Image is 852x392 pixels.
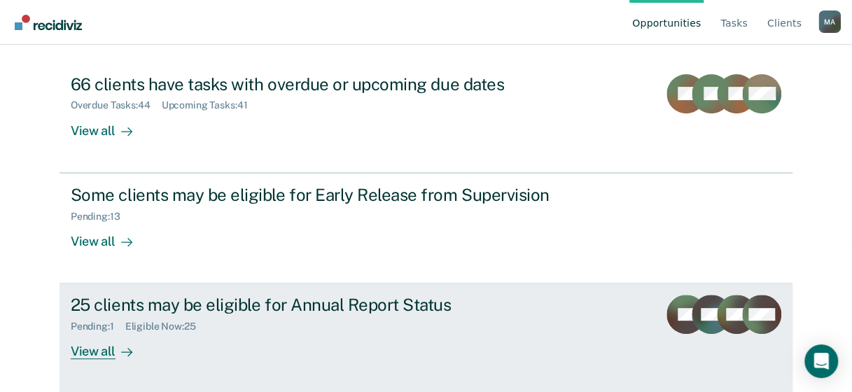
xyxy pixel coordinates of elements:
[71,295,562,315] div: 25 clients may be eligible for Annual Report Status
[818,10,841,33] div: M A
[804,344,838,378] div: Open Intercom Messenger
[60,173,792,283] a: Some clients may be eligible for Early Release from SupervisionPending:13View all
[818,10,841,33] button: Profile dropdown button
[60,63,792,173] a: 66 clients have tasks with overdue or upcoming due datesOverdue Tasks:44Upcoming Tasks:41View all
[71,74,562,94] div: 66 clients have tasks with overdue or upcoming due dates
[71,99,162,111] div: Overdue Tasks : 44
[71,321,125,332] div: Pending : 1
[162,99,259,111] div: Upcoming Tasks : 41
[71,185,562,205] div: Some clients may be eligible for Early Release from Supervision
[71,211,132,223] div: Pending : 13
[71,332,149,360] div: View all
[15,15,82,30] img: Recidiviz
[71,222,149,249] div: View all
[125,321,207,332] div: Eligible Now : 25
[71,111,149,139] div: View all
